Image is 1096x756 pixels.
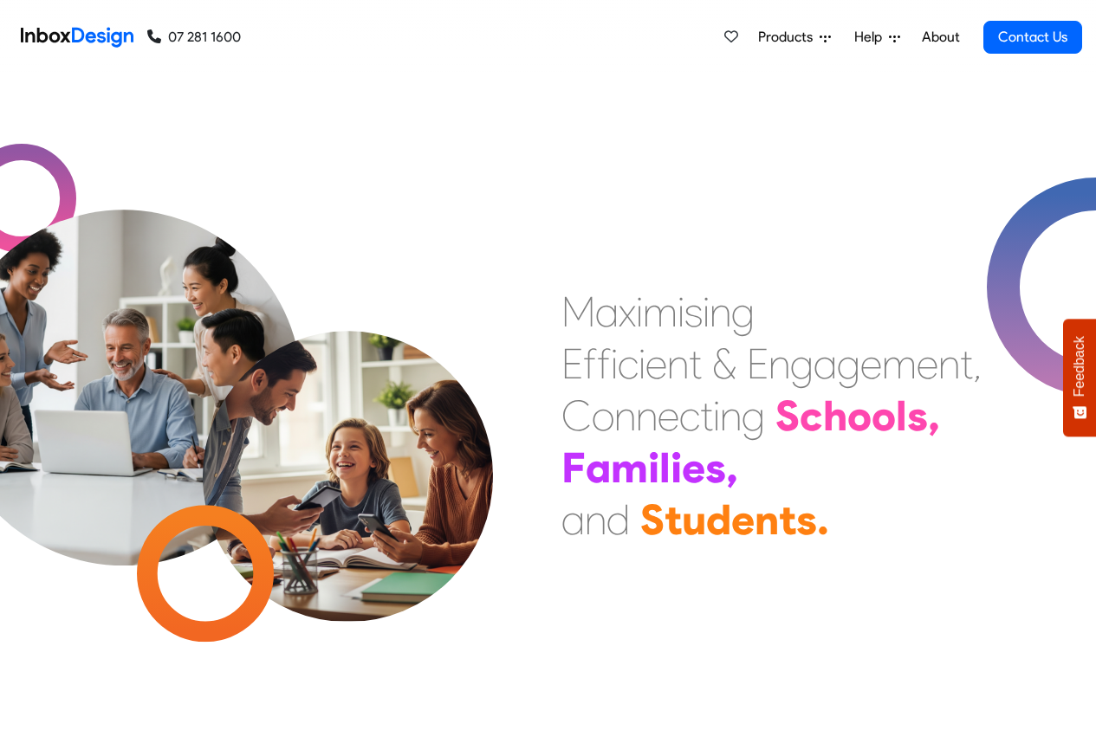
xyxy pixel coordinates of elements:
div: m [643,286,678,338]
div: e [860,338,882,390]
div: f [597,338,611,390]
div: S [640,494,665,546]
div: n [755,494,779,546]
a: Products [751,20,838,55]
div: S [775,390,800,442]
div: n [614,390,636,442]
div: t [700,390,713,442]
a: 07 281 1600 [147,27,241,48]
div: n [636,390,658,442]
div: i [703,286,710,338]
div: a [586,442,611,494]
div: m [611,442,648,494]
img: parents_with_child.png [166,259,529,622]
div: d [706,494,731,546]
div: C [561,390,592,442]
div: o [592,390,614,442]
a: Contact Us [983,21,1082,54]
div: f [583,338,597,390]
div: l [659,442,671,494]
div: a [561,494,585,546]
div: s [705,442,726,494]
div: e [917,338,938,390]
a: Help [847,20,907,55]
div: c [800,390,823,442]
div: s [796,494,817,546]
div: t [960,338,973,390]
div: i [648,442,659,494]
div: i [636,286,643,338]
div: i [678,286,684,338]
div: , [726,442,738,494]
div: E [747,338,768,390]
span: Products [758,27,820,48]
div: , [928,390,940,442]
div: d [606,494,630,546]
div: Maximising Efficient & Engagement, Connecting Schools, Families, and Students. [561,286,982,546]
div: o [847,390,872,442]
div: s [907,390,928,442]
div: g [790,338,814,390]
div: e [658,390,679,442]
div: x [619,286,636,338]
div: g [837,338,860,390]
div: e [645,338,667,390]
div: l [896,390,907,442]
div: i [671,442,682,494]
div: i [611,338,618,390]
div: n [720,390,742,442]
div: c [618,338,639,390]
div: e [731,494,755,546]
div: n [667,338,689,390]
div: t [665,494,682,546]
div: c [679,390,700,442]
div: e [682,442,705,494]
div: n [710,286,731,338]
div: n [938,338,960,390]
div: o [872,390,896,442]
div: i [713,390,720,442]
div: g [742,390,765,442]
button: Feedback - Show survey [1063,319,1096,436]
div: s [684,286,703,338]
a: About [917,20,964,55]
div: F [561,442,586,494]
div: , [973,338,982,390]
div: n [585,494,606,546]
div: . [817,494,829,546]
div: m [882,338,917,390]
div: t [689,338,702,390]
span: Feedback [1072,336,1087,397]
div: & [712,338,736,390]
div: M [561,286,595,338]
div: n [768,338,790,390]
div: t [779,494,796,546]
div: i [639,338,645,390]
span: Help [854,27,889,48]
div: g [731,286,755,338]
div: h [823,390,847,442]
div: E [561,338,583,390]
div: a [595,286,619,338]
div: a [814,338,837,390]
div: u [682,494,706,546]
